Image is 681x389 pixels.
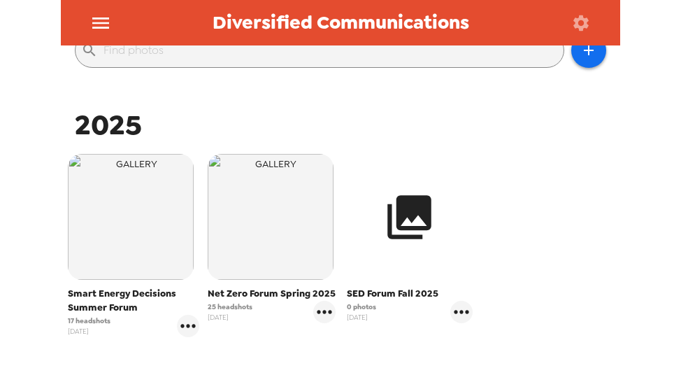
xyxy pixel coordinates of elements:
span: Diversified Communications [213,13,469,32]
button: gallery menu [177,315,199,337]
span: 0 photos [347,302,376,312]
input: Find photos [103,39,558,62]
span: Net Zero Forum Spring 2025 [208,287,336,301]
span: SED Forum Fall 2025 [347,287,473,301]
span: 2025 [75,106,142,143]
span: 25 headshots [208,302,252,312]
span: [DATE] [347,312,376,323]
img: gallery [68,154,194,280]
button: gallery menu [450,301,473,323]
span: 17 headshots [68,316,110,326]
button: gallery menu [313,301,336,323]
img: gallery [208,154,334,280]
span: [DATE] [68,326,110,337]
span: [DATE] [208,312,252,323]
span: Smart Energy Decisions Summer Forum [68,287,199,315]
